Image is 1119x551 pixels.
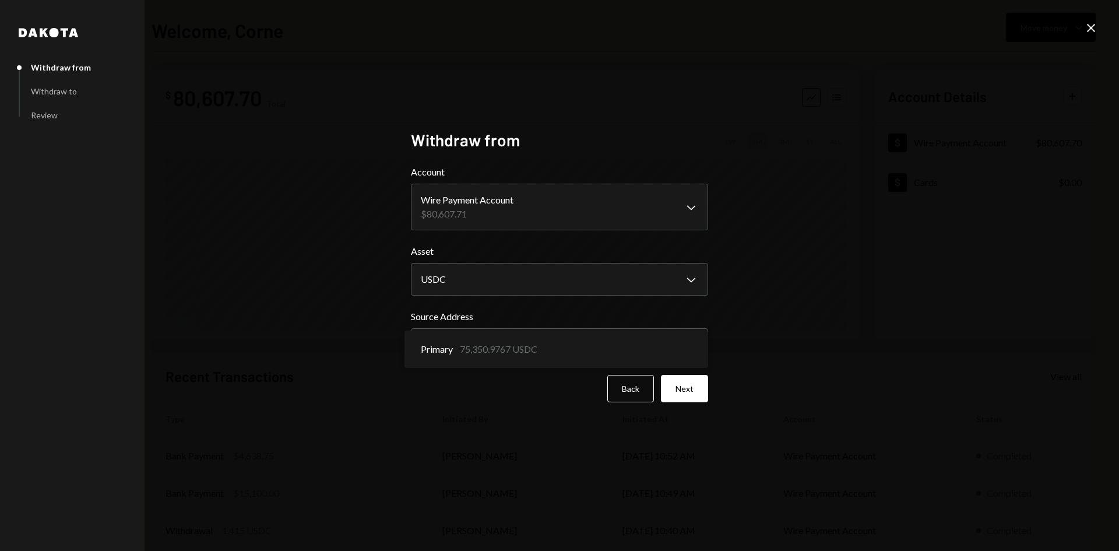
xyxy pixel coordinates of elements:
button: Next [661,375,708,402]
h2: Withdraw from [411,129,708,152]
div: Review [31,110,58,120]
button: Back [607,375,654,402]
button: Asset [411,263,708,296]
span: Primary [421,342,453,356]
div: Withdraw from [31,62,91,72]
div: Withdraw to [31,86,77,96]
button: Source Address [411,328,708,361]
label: Asset [411,244,708,258]
div: 75,350.9767 USDC [460,342,537,356]
label: Account [411,165,708,179]
label: Source Address [411,310,708,324]
button: Account [411,184,708,230]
